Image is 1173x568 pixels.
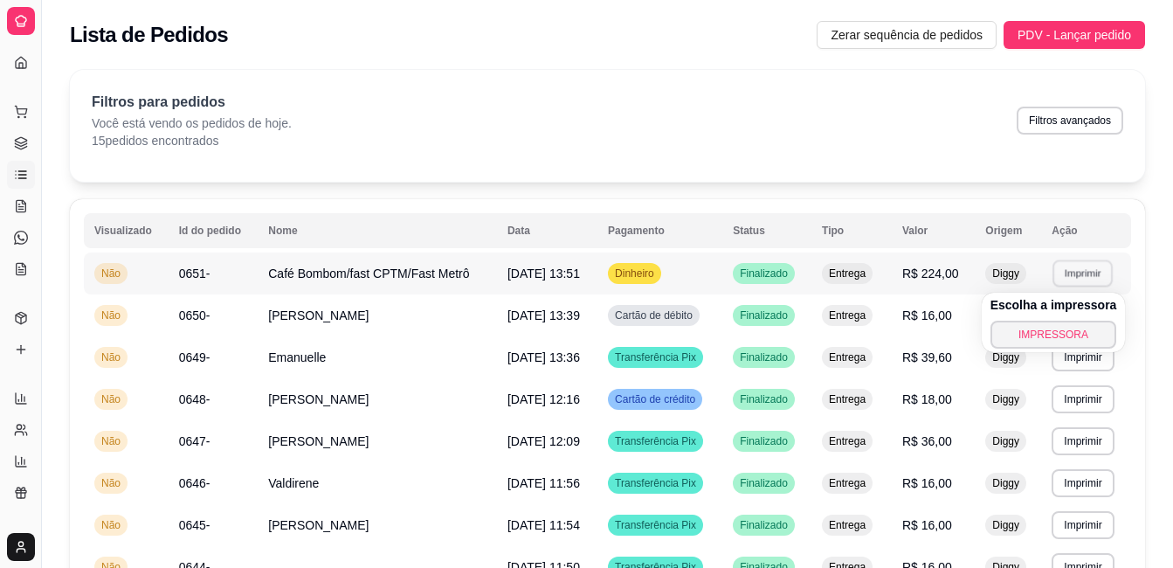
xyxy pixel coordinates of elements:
[611,518,700,532] span: Transferência Pix
[268,476,319,490] span: Valdirene
[902,518,952,532] span: R$ 16,00
[611,392,699,406] span: Cartão de crédito
[902,392,952,406] span: R$ 18,00
[507,518,580,532] span: [DATE] 11:54
[611,434,700,448] span: Transferência Pix
[611,476,700,490] span: Transferência Pix
[989,350,1023,364] span: Diggy
[268,434,369,448] span: [PERSON_NAME]
[825,392,869,406] span: Entrega
[989,476,1023,490] span: Diggy
[507,392,580,406] span: [DATE] 12:16
[736,392,791,406] span: Finalizado
[989,518,1023,532] span: Diggy
[1052,469,1114,497] button: Imprimir
[825,476,869,490] span: Entrega
[1052,511,1114,539] button: Imprimir
[507,267,580,281] span: [DATE] 13:51
[990,321,1117,349] button: IMPRESSORA
[736,350,791,364] span: Finalizado
[1052,385,1114,413] button: Imprimir
[1052,260,1113,287] button: Imprimir
[975,213,1041,248] th: Origem
[1017,107,1123,135] button: Filtros avançados
[497,213,597,248] th: Data
[825,434,869,448] span: Entrega
[1041,213,1131,248] th: Ação
[825,267,869,281] span: Entrega
[902,267,959,281] span: R$ 224,00
[98,518,124,532] span: Não
[825,518,869,532] span: Entrega
[892,213,975,248] th: Valor
[98,434,124,448] span: Não
[902,476,952,490] span: R$ 16,00
[268,392,369,406] span: [PERSON_NAME]
[98,267,124,281] span: Não
[179,267,210,281] span: 0651-
[98,350,124,364] span: Não
[507,434,580,448] span: [DATE] 12:09
[611,267,658,281] span: Dinheiro
[736,476,791,490] span: Finalizado
[825,308,869,322] span: Entrega
[507,476,580,490] span: [DATE] 11:56
[507,350,580,364] span: [DATE] 13:36
[84,213,169,248] th: Visualizado
[990,296,1117,314] h4: Escolha a impressora
[268,267,469,281] span: Café Bombom/fast CPTM/Fast Metrô
[98,308,124,322] span: Não
[258,213,497,248] th: Nome
[1052,427,1114,455] button: Imprimir
[1018,25,1131,45] span: PDV - Lançar pedido
[736,434,791,448] span: Finalizado
[611,350,700,364] span: Transferência Pix
[597,213,722,248] th: Pagamento
[179,350,210,364] span: 0649-
[179,434,210,448] span: 0647-
[70,21,228,49] h2: Lista de Pedidos
[169,213,259,248] th: Id do pedido
[831,25,983,45] span: Zerar sequência de pedidos
[268,308,369,322] span: [PERSON_NAME]
[1052,343,1114,371] button: Imprimir
[98,476,124,490] span: Não
[179,392,210,406] span: 0648-
[507,308,580,322] span: [DATE] 13:39
[179,518,210,532] span: 0645-
[736,518,791,532] span: Finalizado
[902,308,952,322] span: R$ 16,00
[736,267,791,281] span: Finalizado
[902,434,952,448] span: R$ 36,00
[92,132,292,149] p: 15 pedidos encontrados
[989,434,1023,448] span: Diggy
[179,308,210,322] span: 0650-
[268,350,326,364] span: Emanuelle
[989,392,1023,406] span: Diggy
[92,114,292,132] p: Você está vendo os pedidos de hoje.
[98,392,124,406] span: Não
[989,267,1023,281] span: Diggy
[902,350,952,364] span: R$ 39,60
[722,213,811,248] th: Status
[611,308,696,322] span: Cartão de débito
[736,308,791,322] span: Finalizado
[825,350,869,364] span: Entrega
[811,213,892,248] th: Tipo
[92,92,292,113] p: Filtros para pedidos
[179,476,210,490] span: 0646-
[268,518,369,532] span: [PERSON_NAME]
